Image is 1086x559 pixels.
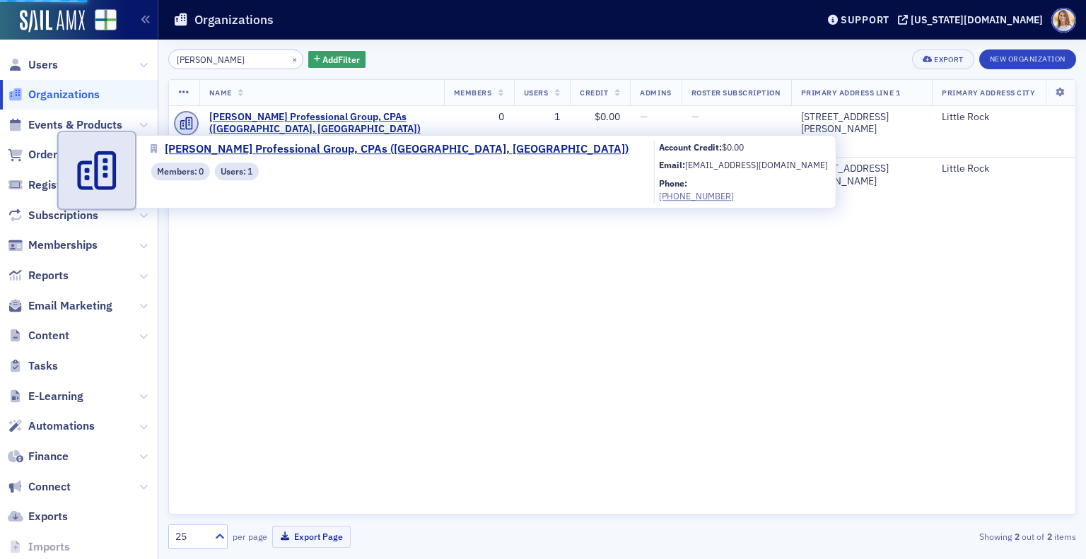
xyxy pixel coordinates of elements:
a: Exports [8,509,68,524]
img: SailAMX [20,10,85,33]
div: Little Rock [942,111,1065,124]
span: Events & Products [28,117,122,133]
a: Events & Products [8,117,122,133]
a: Imports [8,539,70,555]
div: [US_STATE][DOMAIN_NAME] [911,13,1043,26]
a: Connect [8,479,71,495]
button: [US_STATE][DOMAIN_NAME] [898,15,1048,25]
span: Admins [640,88,671,98]
span: Roster Subscription [691,88,781,98]
span: Content [28,328,69,343]
span: — [691,110,699,123]
span: $0.00 [722,141,744,153]
h1: Organizations [194,11,274,28]
a: [PERSON_NAME] Professional Group, CPAs ([GEOGRAPHIC_DATA], [GEOGRAPHIC_DATA]) [151,141,638,158]
a: Content [8,328,69,343]
span: $0.00 [595,110,620,123]
strong: 2 [1044,530,1054,543]
span: Orders [28,147,63,163]
a: [PHONE_NUMBER] [659,189,828,202]
label: per page [233,530,267,543]
a: Tasks [8,358,58,374]
a: Automations [8,418,95,434]
span: Email Marketing [28,298,112,314]
a: Users [8,57,58,73]
span: Members [454,88,492,98]
span: Add Filter [322,53,360,66]
span: Primary Address Line 1 [801,88,901,98]
span: Subscriptions [28,208,98,223]
button: New Organization [979,49,1076,69]
a: Subscriptions [8,208,98,223]
span: Exports [28,509,68,524]
span: E-Learning [28,389,83,404]
div: 1 [524,111,561,124]
a: Organizations [8,87,100,102]
span: Primary Address City [942,88,1036,98]
div: Members: 0 [151,163,209,180]
div: Little Rock [942,163,1065,175]
span: [EMAIL_ADDRESS][DOMAIN_NAME] [685,160,828,171]
div: Export [934,56,963,64]
a: Orders [8,147,63,163]
div: [STREET_ADDRESS][PERSON_NAME] [801,111,922,136]
span: Profile [1051,8,1076,33]
b: Email: [659,160,685,171]
span: Imports [28,539,70,555]
strong: 2 [1012,530,1022,543]
input: Search… [168,49,303,69]
a: View Homepage [85,9,117,33]
div: Support [841,13,889,26]
a: New Organization [979,52,1076,64]
div: Showing out of items [783,530,1076,543]
a: [PERSON_NAME] Professional Group, CPAs ([GEOGRAPHIC_DATA], [GEOGRAPHIC_DATA]) [209,111,434,136]
a: E-Learning [8,389,83,404]
a: Memberships [8,237,98,253]
span: Connect [28,479,71,495]
b: Account Credit: [659,141,722,153]
button: AddFilter [308,51,366,69]
span: Users : [221,165,247,177]
span: Name [209,88,232,98]
span: Tasks [28,358,58,374]
div: Users: 1 [215,163,259,180]
button: Export Page [272,526,351,548]
div: [STREET_ADDRESS][PERSON_NAME] [801,163,922,187]
a: Reports [8,268,69,283]
span: Automations [28,418,95,434]
span: Memberships [28,237,98,253]
button: × [288,52,301,65]
span: [PERSON_NAME] Professional Group, CPAs ([GEOGRAPHIC_DATA], [GEOGRAPHIC_DATA]) [165,141,629,158]
span: Credit [580,88,608,98]
span: Members : [157,165,199,177]
span: Organizations [28,87,100,102]
span: Users [524,88,549,98]
a: Email Marketing [8,298,112,314]
a: Registrations [8,177,97,193]
b: Phone: [659,177,687,189]
span: Finance [28,449,69,464]
button: Export [912,49,974,69]
span: Rickels Professional Group, CPAs (Little Rock, AR) [209,111,434,136]
div: 0 [454,111,504,124]
span: Registrations [28,177,97,193]
span: Users [28,57,58,73]
img: SailAMX [95,9,117,31]
a: Finance [8,449,69,464]
span: Reports [28,268,69,283]
span: — [640,110,648,123]
div: 25 [175,529,206,544]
